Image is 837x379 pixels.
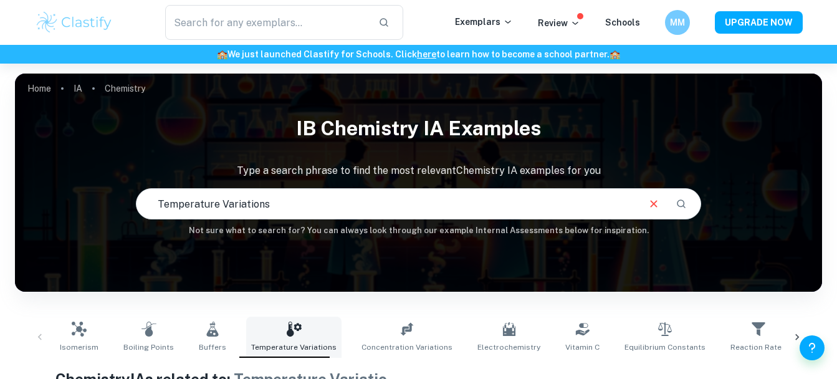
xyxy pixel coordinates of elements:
[74,80,82,97] a: IA
[624,342,705,353] span: Equilibrium Constants
[123,342,174,353] span: Boiling Points
[27,80,51,97] a: Home
[136,186,637,221] input: E.g. enthalpy of combustion, Winkler method, phosphate and temperature...
[670,16,684,29] h6: MM
[715,11,803,34] button: UPGRADE NOW
[417,49,436,59] a: here
[642,192,666,216] button: Clear
[15,163,822,178] p: Type a search phrase to find the most relevant Chemistry IA examples for you
[477,342,540,353] span: Electrochemistry
[2,47,835,61] h6: We just launched Clastify for Schools. Click to learn how to become a school partner.
[671,193,692,214] button: Search
[199,342,226,353] span: Buffers
[361,342,452,353] span: Concentration Variations
[610,49,620,59] span: 🏫
[165,5,369,40] input: Search for any exemplars...
[538,16,580,30] p: Review
[565,342,600,353] span: Vitamin C
[15,224,822,237] h6: Not sure what to search for? You can always look through our example Internal Assessments below f...
[605,17,640,27] a: Schools
[455,15,513,29] p: Exemplars
[15,108,822,148] h1: IB Chemistry IA examples
[800,335,825,360] button: Help and Feedback
[251,342,337,353] span: Temperature Variations
[60,342,98,353] span: Isomerism
[105,82,145,95] p: Chemistry
[730,342,786,353] span: Reaction Rates
[35,10,114,35] img: Clastify logo
[665,10,690,35] button: MM
[217,49,227,59] span: 🏫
